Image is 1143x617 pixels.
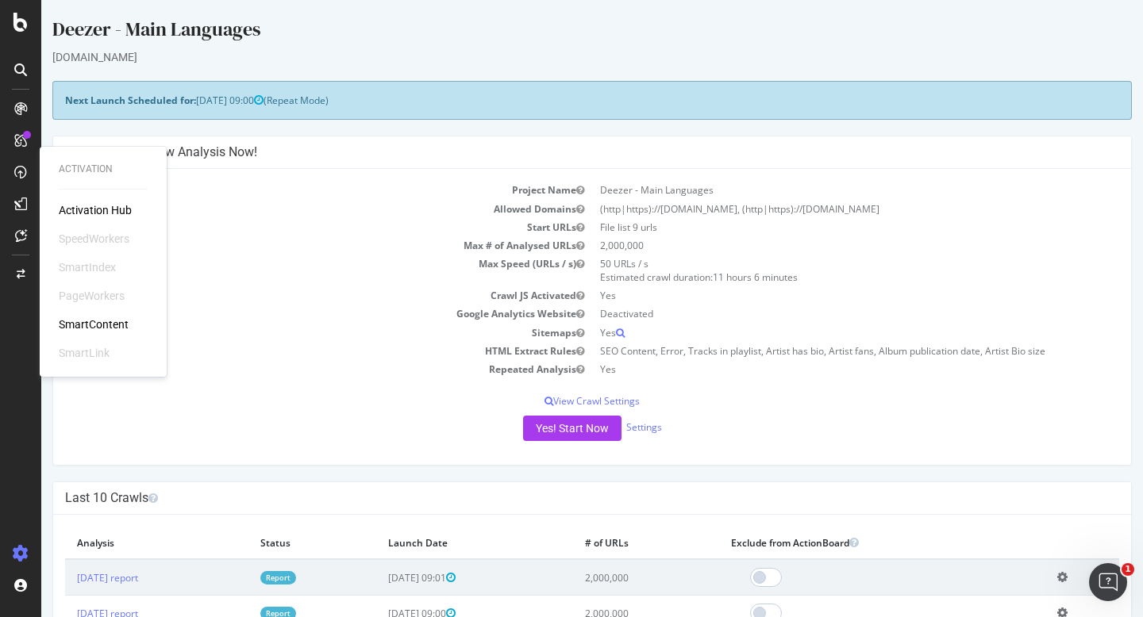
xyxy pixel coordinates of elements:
[678,527,1005,559] th: Exclude from ActionBoard
[1122,563,1134,576] span: 1
[24,200,551,218] td: Allowed Domains
[219,571,255,584] a: Report
[36,571,97,584] a: [DATE] report
[24,490,1078,506] h4: Last 10 Crawls
[24,218,551,236] td: Start URLs
[551,360,1078,378] td: Yes
[24,181,551,199] td: Project Name
[24,144,1078,160] h4: Configure your New Analysis Now!
[1089,563,1127,601] iframe: Intercom live chat
[347,571,414,584] span: [DATE] 09:01
[59,259,116,275] div: SmartIndex
[207,527,336,559] th: Status
[24,305,551,323] td: Google Analytics Website
[532,527,677,559] th: # of URLs
[482,416,580,441] button: Yes! Start Now
[24,236,551,255] td: Max # of Analysed URLs
[551,324,1078,342] td: Yes
[532,559,677,596] td: 2,000,000
[551,218,1078,236] td: File list 9 urls
[24,324,551,342] td: Sitemaps
[551,236,1078,255] td: 2,000,000
[59,316,129,332] a: SmartContent
[59,345,110,361] div: SmartLink
[24,286,551,305] td: Crawl JS Activated
[585,420,621,434] a: Settings
[24,527,207,559] th: Analysis
[24,94,155,107] strong: Next Launch Scheduled for:
[11,49,1091,65] div: [DOMAIN_NAME]
[24,394,1078,408] p: View Crawl Settings
[551,200,1078,218] td: (http|https)://[DOMAIN_NAME], (http|https)://[DOMAIN_NAME]
[24,360,551,378] td: Repeated Analysis
[24,342,551,360] td: HTML Extract Rules
[59,202,132,218] a: Activation Hub
[11,16,1091,49] div: Deezer - Main Languages
[24,255,551,286] td: Max Speed (URLs / s)
[155,94,222,107] span: [DATE] 09:00
[551,342,1078,360] td: SEO Content, Error, Tracks in playlist, Artist has bio, Artist fans, Album publication date, Arti...
[551,286,1078,305] td: Yes
[551,255,1078,286] td: 50 URLs / s Estimated crawl duration:
[59,231,129,247] div: SpeedWorkers
[59,163,148,176] div: Activation
[551,181,1078,199] td: Deezer - Main Languages
[59,288,125,304] div: PageWorkers
[551,305,1078,323] td: Deactivated
[335,527,532,559] th: Launch Date
[11,81,1091,120] div: (Repeat Mode)
[672,270,756,284] span: 11 hours 6 minutes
